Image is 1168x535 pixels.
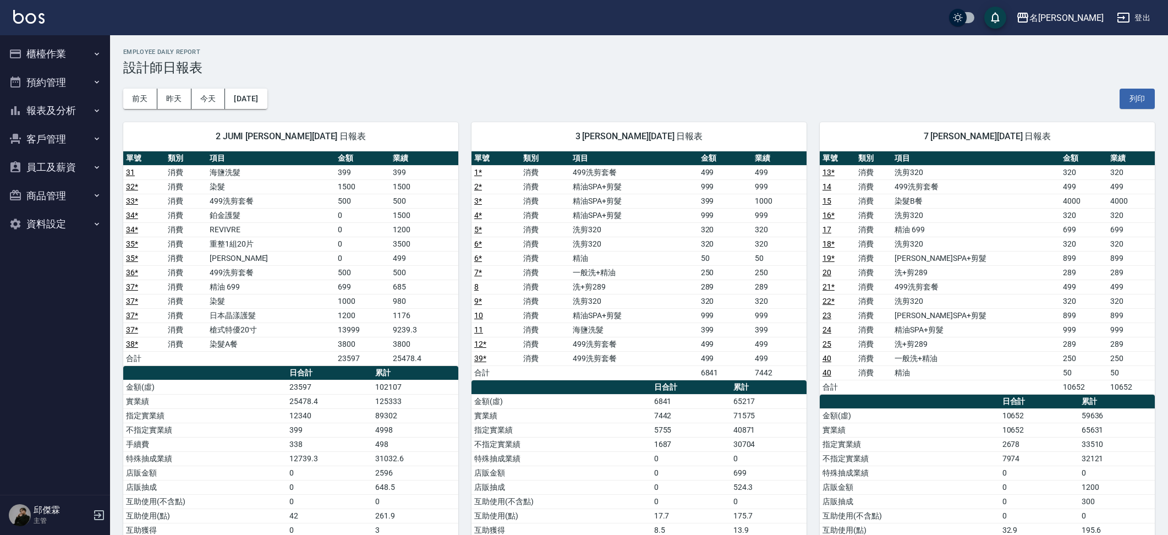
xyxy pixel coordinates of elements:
[165,294,207,308] td: 消費
[892,251,1060,265] td: [PERSON_NAME]SPA+剪髮
[984,7,1006,29] button: save
[471,151,520,166] th: 單號
[651,394,731,408] td: 6841
[856,280,892,294] td: 消費
[1060,237,1107,251] td: 320
[698,308,753,323] td: 999
[820,151,1155,395] table: a dense table
[892,280,1060,294] td: 499洗剪套餐
[335,323,390,337] td: 13999
[731,408,807,423] td: 71575
[471,451,651,466] td: 特殊抽成業績
[165,337,207,351] td: 消費
[165,280,207,294] td: 消費
[698,237,753,251] td: 320
[4,210,106,238] button: 資料設定
[752,323,807,337] td: 399
[856,179,892,194] td: 消費
[856,237,892,251] td: 消費
[856,308,892,323] td: 消費
[752,337,807,351] td: 499
[856,165,892,179] td: 消費
[287,408,372,423] td: 12340
[390,308,458,323] td: 1176
[1107,337,1155,351] td: 289
[698,337,753,351] td: 499
[1107,308,1155,323] td: 899
[752,280,807,294] td: 289
[372,394,458,408] td: 125333
[471,466,651,480] td: 店販金額
[892,351,1060,365] td: 一般洗+精油
[335,165,390,179] td: 399
[570,251,698,265] td: 精油
[123,466,287,480] td: 店販金額
[123,60,1155,75] h3: 設計師日報表
[822,268,831,277] a: 20
[856,151,892,166] th: 類別
[1079,466,1155,480] td: 0
[820,451,1000,466] td: 不指定實業績
[207,337,335,351] td: 染髮A餐
[820,151,856,166] th: 單號
[520,237,569,251] td: 消費
[892,165,1060,179] td: 洗剪320
[731,394,807,408] td: 65217
[752,265,807,280] td: 250
[471,151,807,380] table: a dense table
[287,394,372,408] td: 25478.4
[471,437,651,451] td: 不指定實業績
[123,408,287,423] td: 指定實業績
[390,208,458,222] td: 1500
[520,251,569,265] td: 消費
[520,308,569,323] td: 消費
[520,265,569,280] td: 消費
[207,151,335,166] th: 項目
[4,96,106,125] button: 報表及分析
[520,280,569,294] td: 消費
[126,168,135,177] a: 31
[207,208,335,222] td: 鉑金護髮
[731,466,807,480] td: 699
[651,423,731,437] td: 5755
[820,423,1000,437] td: 實業績
[165,165,207,179] td: 消費
[856,251,892,265] td: 消費
[287,366,372,380] th: 日合計
[752,165,807,179] td: 499
[1060,165,1107,179] td: 320
[335,194,390,208] td: 500
[698,194,753,208] td: 399
[1079,395,1155,409] th: 累計
[165,237,207,251] td: 消費
[157,89,191,109] button: 昨天
[892,323,1060,337] td: 精油SPA+剪髮
[335,265,390,280] td: 500
[520,294,569,308] td: 消費
[165,265,207,280] td: 消費
[892,194,1060,208] td: 染髮B餐
[856,208,892,222] td: 消費
[731,380,807,395] th: 累計
[1029,11,1104,25] div: 名[PERSON_NAME]
[1060,151,1107,166] th: 金額
[372,437,458,451] td: 498
[752,351,807,365] td: 499
[822,340,831,348] a: 25
[287,480,372,494] td: 0
[165,179,207,194] td: 消費
[390,265,458,280] td: 500
[698,165,753,179] td: 499
[4,182,106,210] button: 商品管理
[752,237,807,251] td: 320
[335,308,390,323] td: 1200
[570,323,698,337] td: 海鹽洗髮
[856,294,892,308] td: 消費
[1060,308,1107,323] td: 899
[165,208,207,222] td: 消費
[892,151,1060,166] th: 項目
[698,323,753,337] td: 399
[570,165,698,179] td: 499洗剪套餐
[651,466,731,480] td: 0
[165,151,207,166] th: 類別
